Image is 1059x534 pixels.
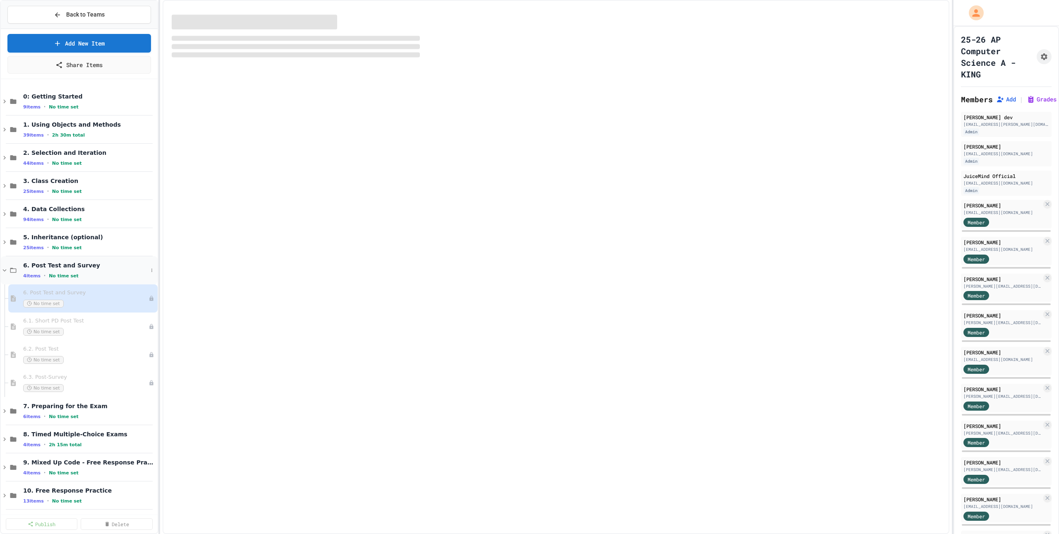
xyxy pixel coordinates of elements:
span: No time set [52,161,82,166]
span: Member [968,329,985,336]
span: No time set [23,328,64,336]
button: Assignment Settings [1037,49,1052,64]
span: • [47,188,49,195]
span: Member [968,255,985,263]
span: Member [968,366,985,373]
span: 4 items [23,442,41,447]
div: [PERSON_NAME][EMAIL_ADDRESS][DOMAIN_NAME] [963,430,1042,436]
button: Back to Teams [7,6,151,24]
span: 4 items [23,470,41,476]
span: 6.1. Short PD Post Test [23,318,149,325]
div: [EMAIL_ADDRESS][DOMAIN_NAME] [963,356,1042,363]
span: 9 items [23,104,41,110]
span: No time set [49,273,79,279]
a: Delete [81,518,152,530]
span: Member [968,402,985,410]
span: Back to Teams [66,10,105,19]
span: • [44,469,46,476]
div: [PERSON_NAME] [963,349,1042,356]
span: 4. Data Collections [23,205,156,213]
span: 25 items [23,245,44,250]
span: 6. Post Test and Survey [23,262,148,269]
span: No time set [52,245,82,250]
h1: 25-26 AP Computer Science A - KING [961,34,1033,80]
span: 2. Selection and Iteration [23,149,156,156]
span: 3. Class Creation [23,177,156,185]
div: [PERSON_NAME] [963,238,1042,246]
div: [PERSON_NAME] [963,143,1049,150]
span: No time set [23,384,64,392]
span: 2h 15m total [49,442,81,447]
span: • [47,160,49,166]
span: No time set [52,217,82,222]
span: 7. Preparing for the Exam [23,402,156,410]
span: Member [968,219,985,226]
div: [PERSON_NAME] [963,385,1042,393]
span: No time set [52,189,82,194]
div: [PERSON_NAME][EMAIL_ADDRESS][DOMAIN_NAME] [963,283,1042,289]
span: No time set [49,414,79,419]
span: • [47,498,49,504]
span: 6. Post Test and Survey [23,289,149,296]
span: • [47,244,49,251]
a: Share Items [7,56,151,74]
span: | [1019,94,1023,104]
span: Member [968,512,985,520]
div: [PERSON_NAME] [963,275,1042,283]
span: 5. Inheritance (optional) [23,233,156,241]
span: 13 items [23,498,44,504]
div: [EMAIL_ADDRESS][DOMAIN_NAME] [963,503,1042,510]
button: Add [996,95,1016,103]
a: Add New Item [7,34,151,53]
a: Publish [6,518,77,530]
div: [PERSON_NAME] dev [963,113,1049,121]
span: No time set [49,470,79,476]
div: Unpublished [149,296,154,301]
div: My Account [960,3,986,22]
div: Unpublished [149,324,154,330]
div: [PERSON_NAME] [963,459,1042,466]
button: More options [148,266,156,274]
span: 9. Mixed Up Code - Free Response Practice [23,459,156,466]
div: [PERSON_NAME][EMAIL_ADDRESS][DOMAIN_NAME] [963,320,1042,326]
span: No time set [52,498,82,504]
span: 25 items [23,189,44,194]
span: 6 items [23,414,41,419]
span: Member [968,439,985,446]
span: • [47,132,49,138]
div: Admin [963,158,979,165]
span: • [44,103,46,110]
span: 10. Free Response Practice [23,487,156,494]
h2: Members [961,94,993,105]
div: Admin [963,128,979,135]
div: [PERSON_NAME] [963,312,1042,319]
div: JuiceMind Official [963,172,1049,180]
span: Member [968,476,985,483]
div: Unpublished [149,352,154,358]
span: • [44,413,46,420]
span: Member [968,292,985,299]
div: [EMAIL_ADDRESS][DOMAIN_NAME] [963,151,1049,157]
span: No time set [23,300,64,308]
div: [EMAIL_ADDRESS][DOMAIN_NAME] [963,209,1042,216]
span: 1. Using Objects and Methods [23,121,156,128]
div: [PERSON_NAME] [963,496,1042,503]
button: Grades [1027,95,1057,103]
span: 6.3. Post-Survey [23,374,149,381]
span: 8. Timed Multiple-Choice Exams [23,431,156,438]
span: • [47,216,49,223]
span: 2h 30m total [52,132,85,138]
div: Unpublished [149,380,154,386]
span: 94 items [23,217,44,222]
span: No time set [23,356,64,364]
span: 39 items [23,132,44,138]
span: • [44,441,46,448]
div: [PERSON_NAME] [963,422,1042,430]
span: • [44,272,46,279]
span: No time set [49,104,79,110]
span: 4 items [23,273,41,279]
div: [EMAIL_ADDRESS][DOMAIN_NAME] [963,180,1049,186]
div: [PERSON_NAME] [963,202,1042,209]
span: 44 items [23,161,44,166]
div: [PERSON_NAME][EMAIL_ADDRESS][DOMAIN_NAME] [963,393,1042,399]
